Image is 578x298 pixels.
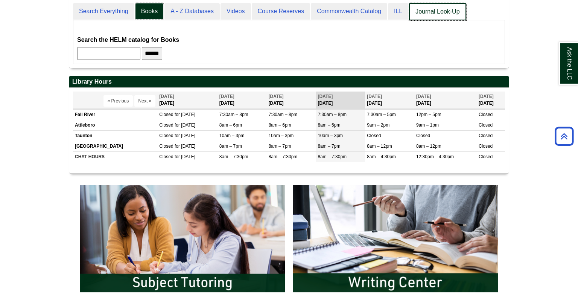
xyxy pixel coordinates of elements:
td: Attleboro [73,120,157,130]
img: Subject Tutoring Information [76,181,289,296]
th: [DATE] [414,92,477,109]
span: Closed [479,144,493,149]
span: for [DATE] [175,154,195,159]
a: ILL [388,3,408,20]
span: for [DATE] [175,144,195,149]
span: 8am – 7pm [269,144,291,149]
th: [DATE] [267,92,316,109]
a: Course Reserves [252,3,310,20]
span: Closed [159,154,173,159]
span: 12pm – 5pm [416,112,441,117]
span: 10am – 3pm [269,133,294,138]
span: for [DATE] [175,112,195,117]
span: 8am – 12pm [367,144,392,149]
a: Videos [221,3,251,20]
span: [DATE] [269,94,284,99]
span: 8am – 6pm [219,122,242,128]
span: 8am – 5pm [318,122,340,128]
span: Closed [159,144,173,149]
span: [DATE] [416,94,431,99]
span: Closed [416,133,430,138]
span: 8am – 7:30pm [318,154,347,159]
th: [DATE] [157,92,218,109]
div: Books [77,24,501,60]
th: [DATE] [365,92,414,109]
span: Closed [159,133,173,138]
span: 10am – 3pm [318,133,343,138]
label: Search the HELM catalog for Books [77,35,179,45]
span: [DATE] [159,94,174,99]
span: 8am – 6pm [269,122,291,128]
span: 8am – 7:30pm [269,154,298,159]
td: CHAT HOURS [73,152,157,162]
span: [DATE] [479,94,494,99]
span: 8am – 7pm [219,144,242,149]
span: Closed [367,133,381,138]
h2: Library Hours [69,76,509,88]
td: [GEOGRAPHIC_DATA] [73,141,157,152]
span: Closed [479,122,493,128]
th: [DATE] [218,92,267,109]
span: Closed [159,122,173,128]
span: 7:30am – 8pm [318,112,347,117]
span: 8am – 4:30pm [367,154,396,159]
img: Writing Center Information [289,181,502,296]
span: 8am – 7:30pm [219,154,248,159]
span: 10am – 3pm [219,133,245,138]
button: « Previous [103,95,133,107]
span: 7:30am – 8pm [269,112,298,117]
span: 12:30pm – 4:30pm [416,154,454,159]
span: 7:30am – 8pm [219,112,248,117]
td: Fall River [73,109,157,120]
a: A - Z Databases [164,3,220,20]
th: [DATE] [477,92,505,109]
span: for [DATE] [175,133,195,138]
span: Closed [479,133,493,138]
a: Journal Look-Up [409,3,466,21]
a: Commonwealth Catalog [311,3,387,20]
span: [DATE] [219,94,234,99]
span: Closed [479,154,493,159]
span: 8am – 12pm [416,144,441,149]
a: Back to Top [552,131,576,141]
span: [DATE] [367,94,382,99]
span: Closed [159,112,173,117]
th: [DATE] [316,92,365,109]
td: Taunton [73,130,157,141]
span: [DATE] [318,94,333,99]
span: 7:30am – 5pm [367,112,396,117]
span: Closed [479,112,493,117]
span: 8am – 7pm [318,144,340,149]
span: 9am – 1pm [416,122,439,128]
a: Search Everything [73,3,134,20]
button: Next » [134,95,156,107]
span: for [DATE] [175,122,195,128]
span: 9am – 2pm [367,122,389,128]
a: Books [135,3,164,20]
